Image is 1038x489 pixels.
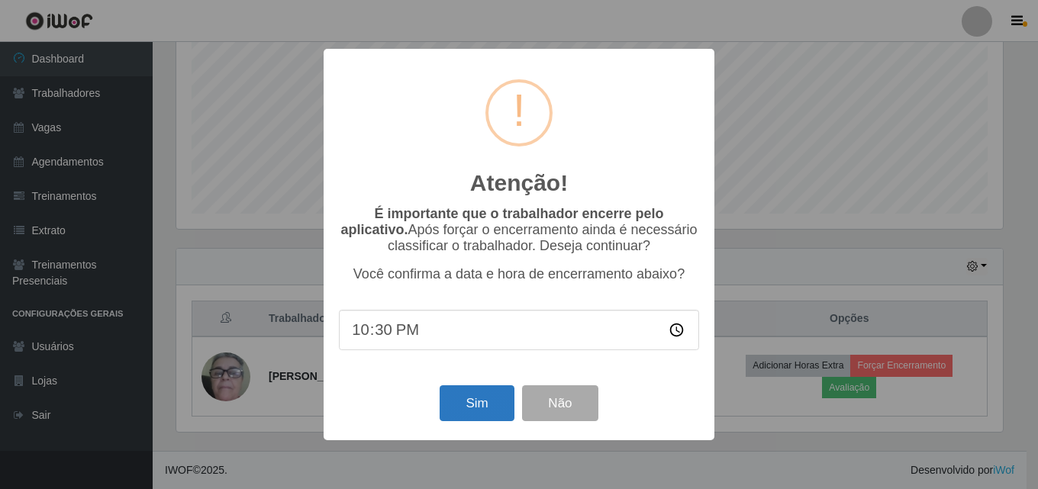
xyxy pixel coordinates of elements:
button: Sim [440,385,514,421]
h2: Atenção! [470,169,568,197]
button: Não [522,385,598,421]
p: Após forçar o encerramento ainda é necessário classificar o trabalhador. Deseja continuar? [339,206,699,254]
b: É importante que o trabalhador encerre pelo aplicativo. [340,206,663,237]
p: Você confirma a data e hora de encerramento abaixo? [339,266,699,282]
